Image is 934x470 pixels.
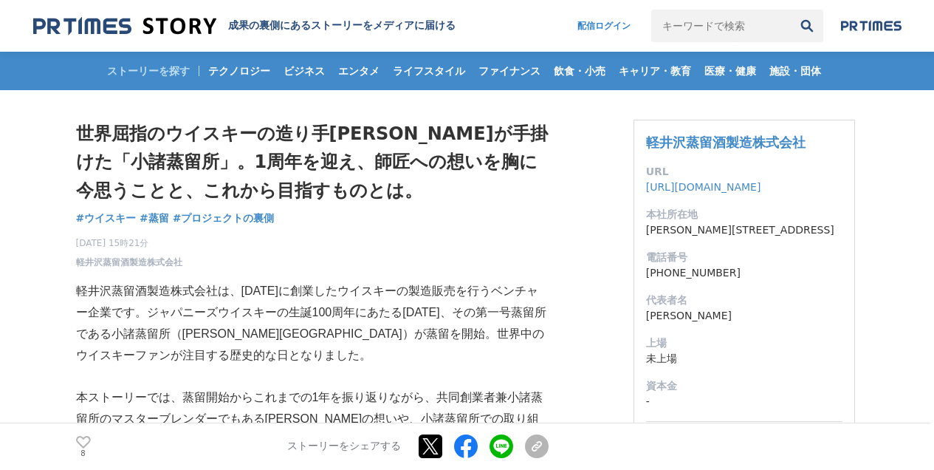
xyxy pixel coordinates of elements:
[76,281,549,366] p: 軽井沢蒸留酒製造株式会社は、[DATE]に創業したウイスキーの製造販売を行うベンチャー企業です。ジャパニーズウイスキーの生誕100周年にあたる[DATE]、その第一号蒸留所である小諸蒸留所（[P...
[278,52,331,90] a: ビジネス
[76,387,549,451] p: 本ストーリーでは、蒸留開始からこれまでの1年を振り返りながら、共同創業者兼小諸蒸留所のマスターブレンダーでもある[PERSON_NAME]の想いや、小諸蒸留所での取り組みなどについてお伝えします。
[646,265,842,281] dd: [PHONE_NUMBER]
[763,64,827,78] span: 施設・団体
[763,52,827,90] a: 施設・団体
[278,64,331,78] span: ビジネス
[173,211,275,226] a: #プロジェクトの裏側
[646,336,842,351] dt: 上場
[332,64,385,78] span: エンタメ
[613,52,697,90] a: キャリア・教育
[646,181,761,193] a: [URL][DOMAIN_NAME]
[548,64,611,78] span: 飲食・小売
[76,256,182,269] a: 軽井沢蒸留酒製造株式会社
[646,164,842,180] dt: URL
[76,211,137,225] span: #ウイスキー
[613,64,697,78] span: キャリア・教育
[646,250,842,265] dt: 電話番号
[332,52,385,90] a: エンタメ
[202,64,276,78] span: テクノロジー
[76,120,549,205] h1: 世界屈指のウイスキーの造り手[PERSON_NAME]が手掛けた「小諸蒸留所」。1周年を迎え、師匠への想いを胸に今思うことと、これから目指すものとは。
[228,19,456,33] h2: 成果の裏側にあるストーリーをメディアに届ける
[173,211,275,225] span: #プロジェクトの裏側
[140,211,169,226] a: #蒸留
[646,394,842,409] dd: -
[76,450,91,457] p: 8
[473,52,546,90] a: ファイナンス
[841,20,902,32] img: prtimes
[140,211,169,225] span: #蒸留
[387,64,471,78] span: ライフスタイル
[698,52,762,90] a: 医療・健康
[387,52,471,90] a: ライフスタイル
[646,207,842,222] dt: 本社所在地
[76,236,182,250] span: [DATE] 15時21分
[33,16,456,36] a: 成果の裏側にあるストーリーをメディアに届ける 成果の裏側にあるストーリーをメディアに届ける
[646,134,806,150] a: 軽井沢蒸留酒製造株式会社
[646,293,842,308] dt: 代表者名
[646,378,842,394] dt: 資本金
[287,440,401,454] p: ストーリーをシェアする
[473,64,546,78] span: ファイナンス
[698,64,762,78] span: 医療・健康
[76,211,137,226] a: #ウイスキー
[651,10,791,42] input: キーワードで検索
[646,308,842,324] dd: [PERSON_NAME]
[33,16,216,36] img: 成果の裏側にあるストーリーをメディアに届ける
[791,10,823,42] button: 検索
[563,10,645,42] a: 配信ログイン
[646,222,842,238] dd: [PERSON_NAME][STREET_ADDRESS]
[202,52,276,90] a: テクノロジー
[646,351,842,367] dd: 未上場
[548,52,611,90] a: 飲食・小売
